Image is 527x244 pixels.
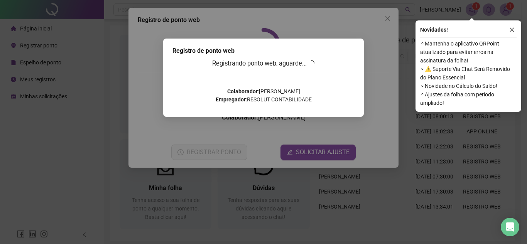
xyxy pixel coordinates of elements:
div: Registro de ponto web [172,46,355,56]
span: loading [308,59,315,67]
p: : [PERSON_NAME] : RESOLUT CONTABILIDADE [172,88,355,104]
strong: Empregador [216,96,246,103]
span: ⚬ Mantenha o aplicativo QRPoint atualizado para evitar erros na assinatura da folha! [420,39,517,65]
span: close [509,27,515,32]
strong: Colaborador [227,88,258,94]
div: Open Intercom Messenger [501,218,519,236]
span: ⚬ Novidade no Cálculo do Saldo! [420,82,517,90]
span: Novidades ! [420,25,448,34]
span: ⚬ Ajustes da folha com período ampliado! [420,90,517,107]
span: ⚬ ⚠️ Suporte Via Chat Será Removido do Plano Essencial [420,65,517,82]
h3: Registrando ponto web, aguarde... [172,59,355,69]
